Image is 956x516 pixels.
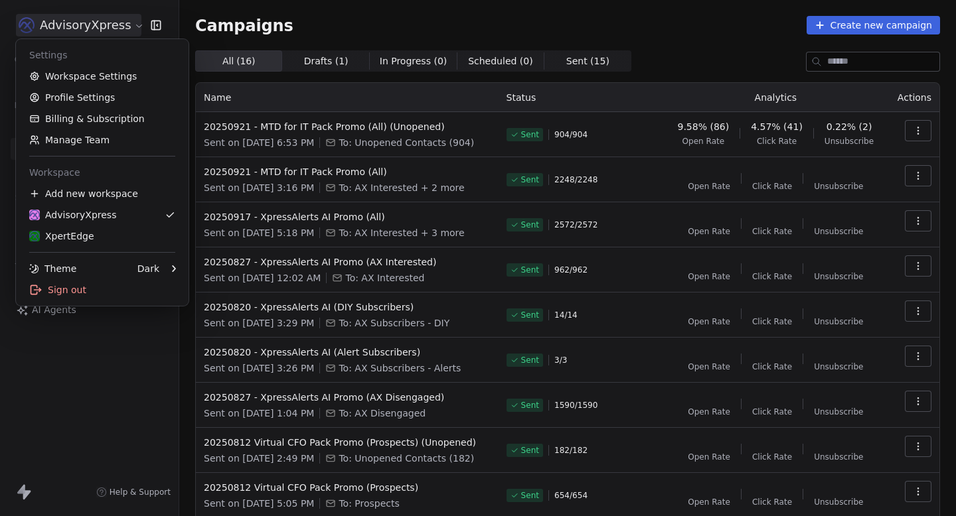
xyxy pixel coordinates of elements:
[21,129,183,151] a: Manage Team
[29,262,76,275] div: Theme
[21,108,183,129] a: Billing & Subscription
[21,66,183,87] a: Workspace Settings
[21,162,183,183] div: Workspace
[137,262,159,275] div: Dark
[21,183,183,204] div: Add new workspace
[21,279,183,300] div: Sign out
[29,231,40,241] img: AX_logo_device_1080.png
[29,229,94,243] div: XpertEdge
[29,210,40,220] img: AX_logo_device_1080.png
[29,208,116,222] div: AdvisoryXpress
[21,87,183,108] a: Profile Settings
[21,44,183,66] div: Settings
